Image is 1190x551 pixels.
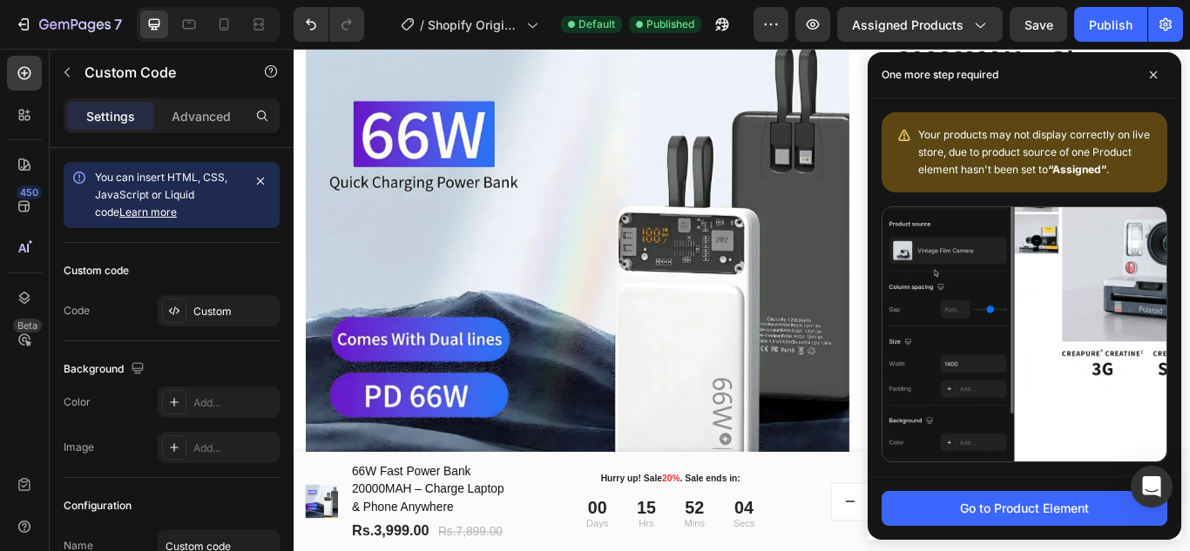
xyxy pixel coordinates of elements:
[933,175,974,197] p: Second
[868,429,963,447] div: Add to cart
[841,175,877,197] p: Minute
[882,491,1167,526] button: Go to Product Element
[85,62,233,83] p: Custom Code
[294,49,1190,551] iframe: Design area
[741,418,781,460] input: quantity
[836,507,1032,548] button: Add to Cart
[702,418,741,460] button: decrement
[837,7,1003,42] button: Assigned Products
[781,418,820,460] button: increment
[64,358,148,381] div: Background
[64,394,91,410] div: Color
[701,364,1032,382] p: Publish the page to see the content.
[512,523,538,549] div: 04
[578,17,615,32] span: Default
[799,417,1032,460] button: Add to cart
[13,319,42,333] div: Beta
[1131,466,1173,507] div: Open Intercom Messenger
[960,499,1089,517] div: Go to Product Element
[893,298,1006,326] strong: Dual USB-A & USB-C Ports
[95,171,227,218] span: You can insert HTML, CSS, JavaScript or Liquid code
[646,17,694,32] span: Published
[918,128,1150,176] span: Your products may not display correctly on live store, due to product source of one Product eleme...
[882,66,998,84] p: One more step required
[400,523,423,549] div: 15
[294,7,364,42] div: Undo/Redo
[17,185,42,199] div: 450
[64,498,132,514] div: Configuration
[455,523,478,549] div: 52
[800,211,879,242] div: Rs.7,899.00
[1010,7,1067,42] button: Save
[627,507,671,549] button: decrement
[1074,7,1147,42] button: Publish
[933,155,974,175] div: 56
[759,155,785,175] div: 02
[724,269,855,282] strong: 66W Ultra Fast Charging
[65,480,259,547] h1: 66W Fast Power Bank 20000MAH – Charge Laptop & Phone Anywhere
[119,205,177,218] a: Learn more
[64,303,90,319] div: Code
[724,298,828,326] strong: Massive 20000mAh Capacity
[671,507,778,549] input: quantity
[341,523,367,549] div: 00
[64,440,94,455] div: Image
[7,7,130,42] button: 7
[358,495,429,507] span: Hurry up! Sale
[701,211,788,245] div: Rs.3,999.00
[193,440,275,456] div: Add...
[893,269,1024,281] strong: Smart Power Management
[64,263,129,279] div: Custom code
[759,175,785,197] p: Hour
[723,326,797,341] div: Custom Code
[420,16,424,34] span: /
[193,304,275,319] div: Custom
[778,507,822,549] button: increment
[1024,17,1053,32] span: Save
[895,517,973,538] div: Add to Cart
[841,155,877,175] div: 53
[172,107,231,125] p: Advanced
[1089,16,1133,34] div: Publish
[876,118,1031,132] p: 2,500+ Verified Reviews!
[852,16,963,34] span: Assigned Products
[86,107,135,125] p: Settings
[429,495,450,507] span: 20%
[428,16,519,34] span: Shopify Original Product Template
[450,495,521,507] span: . Sale ends in:
[114,14,122,35] p: 7
[193,395,275,411] div: Add...
[1048,163,1106,176] b: “Assigned”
